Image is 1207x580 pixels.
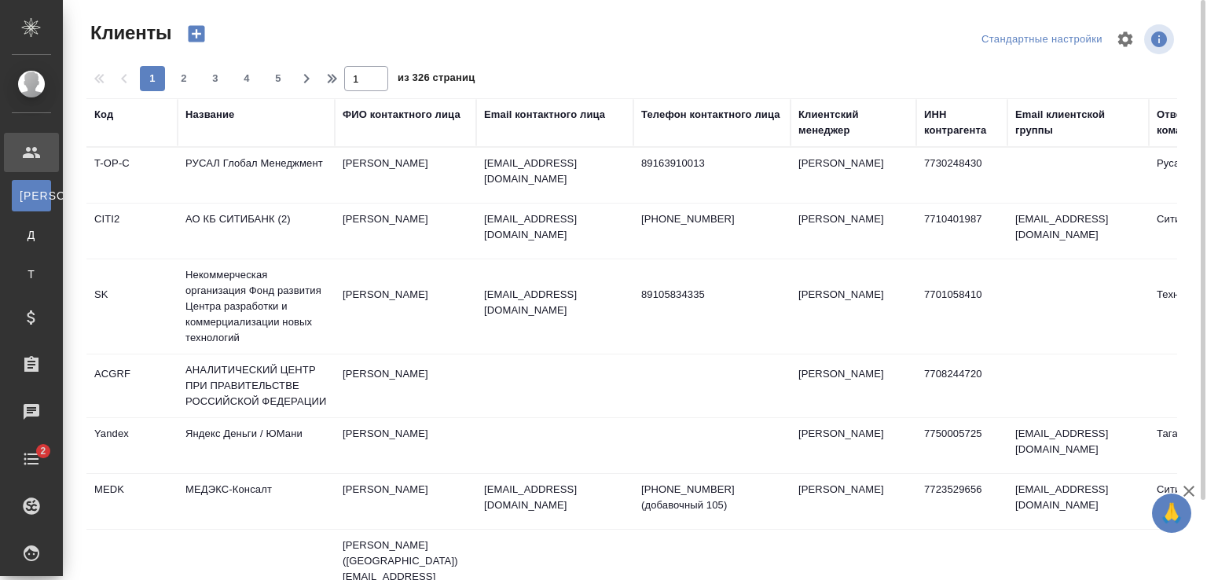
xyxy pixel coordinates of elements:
div: split button [978,28,1106,52]
td: SK [86,279,178,334]
td: 7708244720 [916,358,1007,413]
div: Код [94,107,113,123]
td: [PERSON_NAME] [335,418,476,473]
td: Яндекс Деньги / ЮМани [178,418,335,473]
span: Т [20,266,43,282]
td: АО КБ СИТИБАНК (2) [178,204,335,259]
span: [PERSON_NAME] [20,188,43,204]
td: MEDK [86,474,178,529]
td: [PERSON_NAME] [791,148,916,203]
p: [EMAIL_ADDRESS][DOMAIN_NAME] [484,482,626,513]
td: [PERSON_NAME] [335,279,476,334]
a: 2 [4,439,59,479]
div: Клиентский менеджер [798,107,908,138]
td: 7701058410 [916,279,1007,334]
button: 3 [203,66,228,91]
div: ИНН контрагента [924,107,1000,138]
td: T-OP-C [86,148,178,203]
span: 5 [266,71,291,86]
p: 89163910013 [641,156,783,171]
td: [PERSON_NAME] [791,279,916,334]
span: Посмотреть информацию [1144,24,1177,54]
span: Д [20,227,43,243]
td: [PERSON_NAME] [335,148,476,203]
div: Телефон контактного лица [641,107,780,123]
span: Клиенты [86,20,171,46]
p: [EMAIL_ADDRESS][DOMAIN_NAME] [484,287,626,318]
td: [PERSON_NAME] [335,474,476,529]
td: CITI2 [86,204,178,259]
td: 7723529656 [916,474,1007,529]
td: [PERSON_NAME] [791,474,916,529]
span: 4 [234,71,259,86]
button: 5 [266,66,291,91]
td: 7730248430 [916,148,1007,203]
a: [PERSON_NAME] [12,180,51,211]
button: 2 [171,66,196,91]
td: [EMAIL_ADDRESS][DOMAIN_NAME] [1007,418,1149,473]
span: 3 [203,71,228,86]
span: 🙏 [1158,497,1185,530]
button: 🙏 [1152,494,1191,533]
div: Email контактного лица [484,107,605,123]
div: Название [185,107,234,123]
td: Некоммерческая организация Фонд развития Центра разработки и коммерциализации новых технологий [178,259,335,354]
td: [EMAIL_ADDRESS][DOMAIN_NAME] [1007,474,1149,529]
td: АНАЛИТИЧЕСКИЙ ЦЕНТР ПРИ ПРАВИТЕЛЬСТВЕ РОССИЙСКОЙ ФЕДЕРАЦИИ [178,354,335,417]
td: [PERSON_NAME] [791,418,916,473]
td: [PERSON_NAME] [335,204,476,259]
a: Д [12,219,51,251]
p: [EMAIL_ADDRESS][DOMAIN_NAME] [484,211,626,243]
td: РУСАЛ Глобал Менеджмент [178,148,335,203]
p: [PHONE_NUMBER] (добавочный 105) [641,482,783,513]
p: [PHONE_NUMBER] [641,211,783,227]
td: [PERSON_NAME] [791,204,916,259]
td: ACGRF [86,358,178,413]
td: [EMAIL_ADDRESS][DOMAIN_NAME] [1007,204,1149,259]
td: МЕДЭКС-Консалт [178,474,335,529]
span: из 326 страниц [398,68,475,91]
p: 89105834335 [641,287,783,303]
button: Создать [178,20,215,47]
div: Email клиентской группы [1015,107,1141,138]
span: 2 [171,71,196,86]
a: Т [12,259,51,290]
p: [EMAIL_ADDRESS][DOMAIN_NAME] [484,156,626,187]
td: 7710401987 [916,204,1007,259]
div: ФИО контактного лица [343,107,460,123]
td: 7750005725 [916,418,1007,473]
td: [PERSON_NAME] [335,358,476,413]
td: Yandex [86,418,178,473]
td: [PERSON_NAME] [791,358,916,413]
span: 2 [31,443,55,459]
span: Настроить таблицу [1106,20,1144,58]
button: 4 [234,66,259,91]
